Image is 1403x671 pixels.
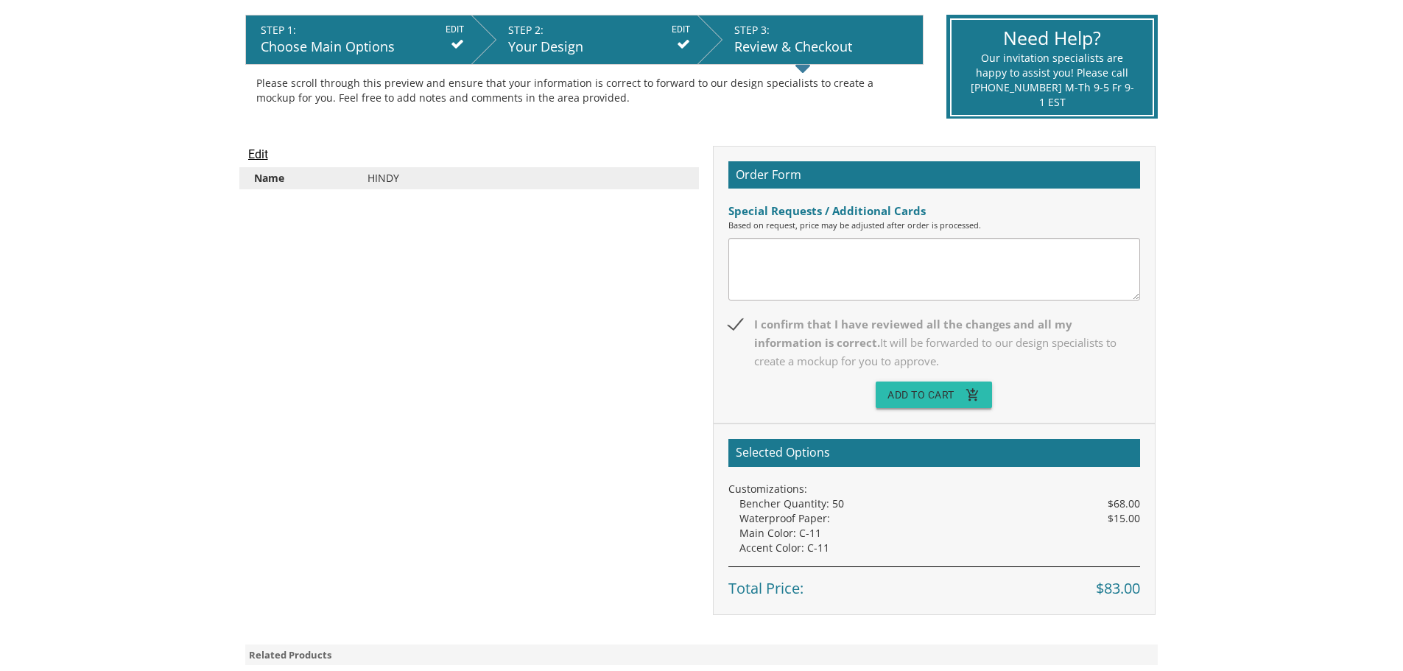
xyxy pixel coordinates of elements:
div: Waterproof Paper: [739,511,1140,526]
input: EDIT [446,23,464,36]
i: add_shopping_cart [966,382,980,408]
div: Main Color: C-11 [739,526,1140,541]
span: $68.00 [1108,496,1140,511]
input: EDIT [672,23,690,36]
h2: Order Form [728,161,1140,189]
div: Based on request, price may be adjusted after order is processed. [728,219,1140,231]
div: HINDY [356,171,695,186]
span: $83.00 [1096,578,1140,600]
div: Total Price: [728,566,1140,600]
div: Customizations: [728,482,1140,496]
input: Edit [248,146,268,164]
span: $15.00 [1108,511,1140,526]
div: Special Requests / Additional Cards [728,203,1140,219]
div: Accent Color: C-11 [739,541,1140,555]
span: It will be forwarded to our design specialists to create a mockup for you to approve. [754,335,1117,368]
span: I confirm that I have reviewed all the changes and all my information is correct. [728,315,1140,370]
div: Review & Checkout [734,38,915,57]
div: STEP 3: [734,23,915,38]
div: Choose Main Options [261,38,464,57]
div: Your Design [508,38,690,57]
div: Related Products [245,644,1158,666]
div: STEP 2: [508,23,690,38]
div: STEP 1: [261,23,464,38]
div: Our invitation specialists are happy to assist you! Please call [PHONE_NUMBER] M-Th 9-5 Fr 9-1 EST [970,51,1134,110]
div: Please scroll through this preview and ensure that your information is correct to forward to our ... [256,76,913,105]
h2: Selected Options [728,439,1140,467]
div: Bencher Quantity: 50 [739,496,1140,511]
div: Need Help? [970,25,1134,52]
button: Add To Cartadd_shopping_cart [876,382,992,408]
div: Name [243,171,356,186]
